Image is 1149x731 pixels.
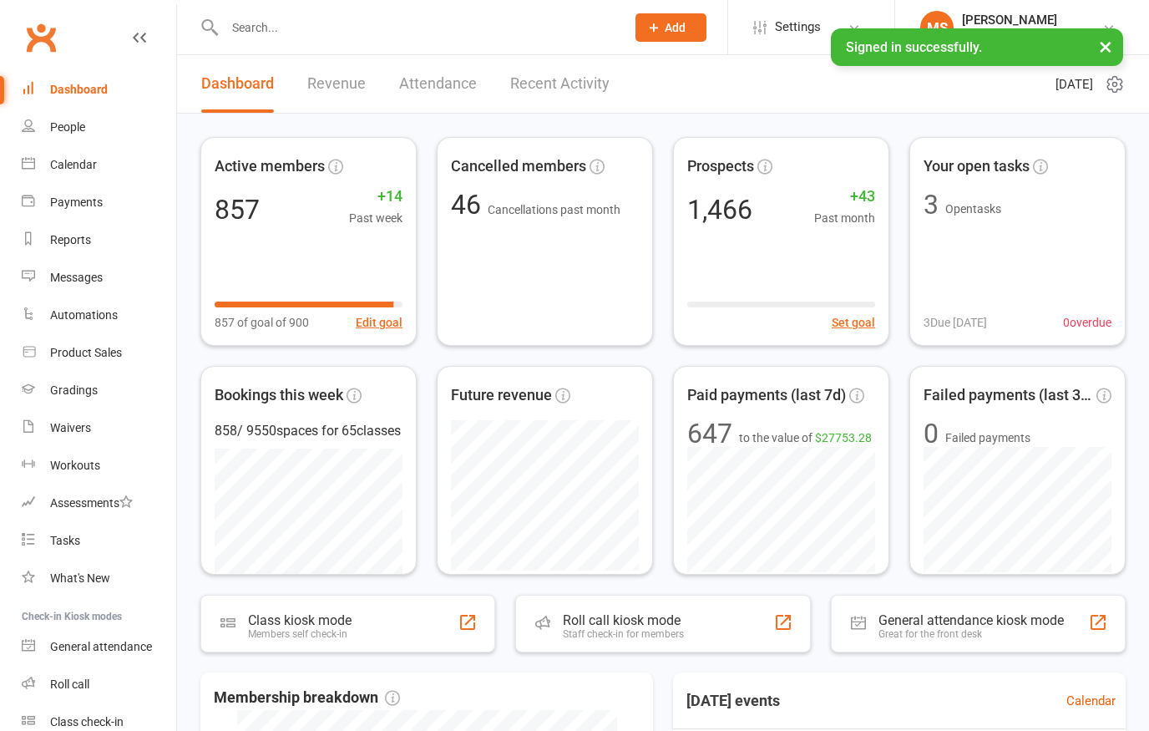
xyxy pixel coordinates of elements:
[22,560,176,597] a: What's New
[22,372,176,409] a: Gradings
[307,55,366,113] a: Revenue
[248,612,352,628] div: Class kiosk mode
[924,383,1093,408] span: Failed payments (last 30d)
[349,185,402,209] span: +14
[22,485,176,522] a: Assessments
[451,383,552,408] span: Future revenue
[50,534,80,547] div: Tasks
[20,17,62,58] a: Clubworx
[673,686,793,716] h3: [DATE] events
[815,431,872,444] span: $27753.28
[924,420,939,447] div: 0
[945,429,1030,447] span: Failed payments
[687,196,752,223] div: 1,466
[50,571,110,585] div: What's New
[399,55,477,113] a: Attendance
[22,628,176,666] a: General attendance kiosk mode
[814,209,875,227] span: Past month
[215,420,402,442] div: 858 / 9550 spaces for 65 classes
[50,421,91,434] div: Waivers
[924,313,987,332] span: 3 Due [DATE]
[451,155,586,179] span: Cancelled members
[945,202,1001,216] span: Open tasks
[22,71,176,109] a: Dashboard
[22,334,176,372] a: Product Sales
[22,409,176,447] a: Waivers
[22,297,176,334] a: Automations
[510,55,610,113] a: Recent Activity
[50,158,97,171] div: Calendar
[687,383,846,408] span: Paid payments (last 7d)
[488,203,620,216] span: Cancellations past month
[22,259,176,297] a: Messages
[962,28,1102,43] div: Bujutsu Martial Arts Centre
[563,628,684,640] div: Staff check-in for members
[214,686,400,710] span: Membership breakdown
[50,459,100,472] div: Workouts
[665,21,686,34] span: Add
[50,271,103,284] div: Messages
[50,383,98,397] div: Gradings
[687,420,732,447] div: 647
[22,146,176,184] a: Calendar
[1063,313,1111,332] span: 0 overdue
[832,313,875,332] button: Set goal
[215,383,343,408] span: Bookings this week
[814,185,875,209] span: +43
[50,195,103,209] div: Payments
[50,308,118,322] div: Automations
[220,16,614,39] input: Search...
[349,209,402,227] span: Past week
[215,313,309,332] span: 857 of goal of 900
[22,184,176,221] a: Payments
[22,447,176,485] a: Workouts
[962,13,1102,28] div: [PERSON_NAME]
[50,678,89,691] div: Roll call
[50,233,91,246] div: Reports
[50,496,133,510] div: Assessments
[50,83,108,96] div: Dashboard
[924,155,1030,179] span: Your open tasks
[22,109,176,146] a: People
[50,120,85,134] div: People
[563,612,684,628] div: Roll call kiosk mode
[687,155,754,179] span: Prospects
[22,221,176,259] a: Reports
[1091,28,1121,64] button: ×
[739,429,872,447] span: to the value of
[356,313,402,332] button: Edit goal
[878,612,1064,628] div: General attendance kiosk mode
[22,666,176,703] a: Roll call
[924,191,939,218] div: 3
[1066,691,1116,711] a: Calendar
[451,189,488,221] span: 46
[215,196,260,223] div: 857
[201,55,274,113] a: Dashboard
[248,628,352,640] div: Members self check-in
[878,628,1064,640] div: Great for the front desk
[1055,74,1093,94] span: [DATE]
[920,11,954,44] div: MS
[50,346,122,359] div: Product Sales
[846,39,982,55] span: Signed in successfully.
[775,8,821,46] span: Settings
[215,155,325,179] span: Active members
[50,640,152,653] div: General attendance
[22,522,176,560] a: Tasks
[635,13,706,42] button: Add
[50,715,124,728] div: Class check-in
